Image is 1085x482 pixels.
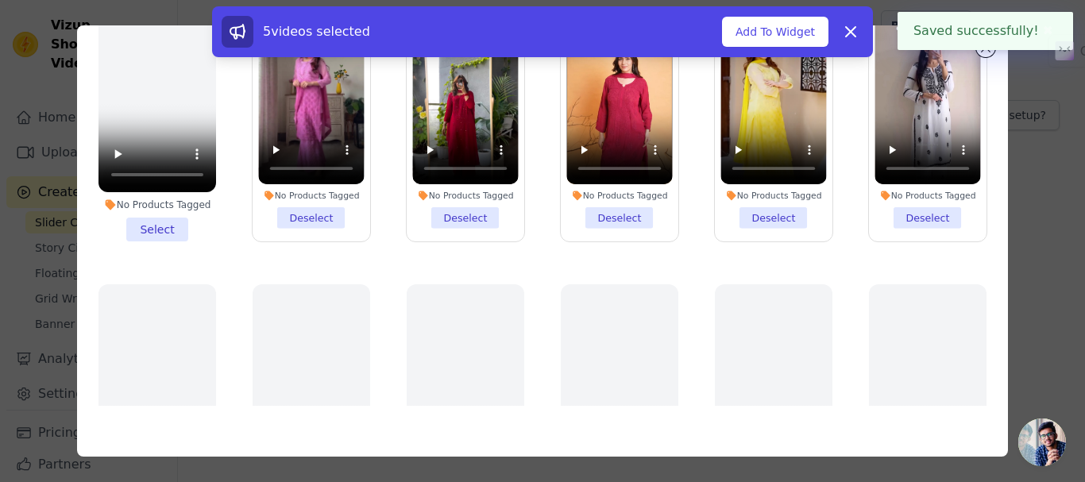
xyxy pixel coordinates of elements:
div: No Products Tagged [875,190,980,201]
div: No Products Tagged [258,190,364,201]
button: Close [1039,21,1057,40]
div: No Products Tagged [720,190,826,201]
div: Saved successfully! [898,12,1073,50]
span: 5 videos selected [263,24,370,39]
div: No Products Tagged [98,199,216,211]
div: No Products Tagged [412,190,518,201]
button: Add To Widget [722,17,828,47]
div: Open chat [1018,418,1066,466]
div: No Products Tagged [566,190,672,201]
